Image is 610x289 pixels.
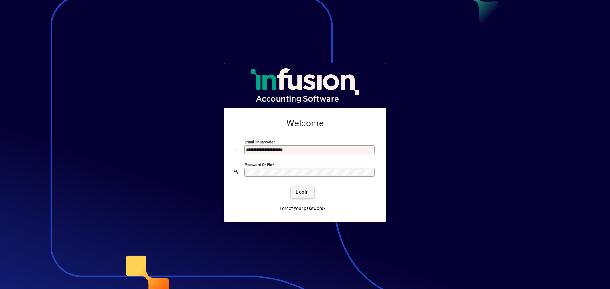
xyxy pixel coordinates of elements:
[280,205,326,212] span: Forgot your password?
[245,140,273,144] mat-label: Email or Barcode
[277,203,328,214] a: Forgot your password?
[291,186,314,198] button: Login
[245,162,272,167] mat-label: Password or Pin
[234,118,376,129] h2: Welcome
[296,189,309,195] span: Login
